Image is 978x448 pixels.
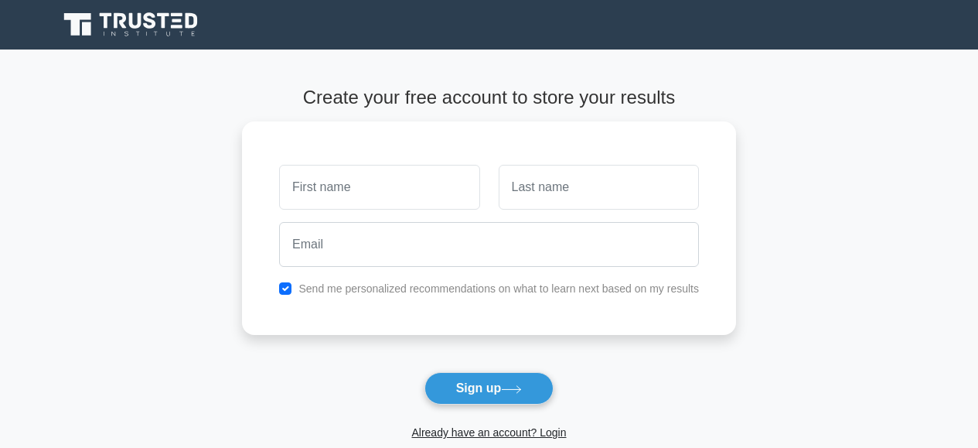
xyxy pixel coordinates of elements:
[411,426,566,439] a: Already have an account? Login
[242,87,736,109] h4: Create your free account to store your results
[279,222,699,267] input: Email
[499,165,699,210] input: Last name
[424,372,554,405] button: Sign up
[279,165,479,210] input: First name
[298,282,699,295] label: Send me personalized recommendations on what to learn next based on my results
